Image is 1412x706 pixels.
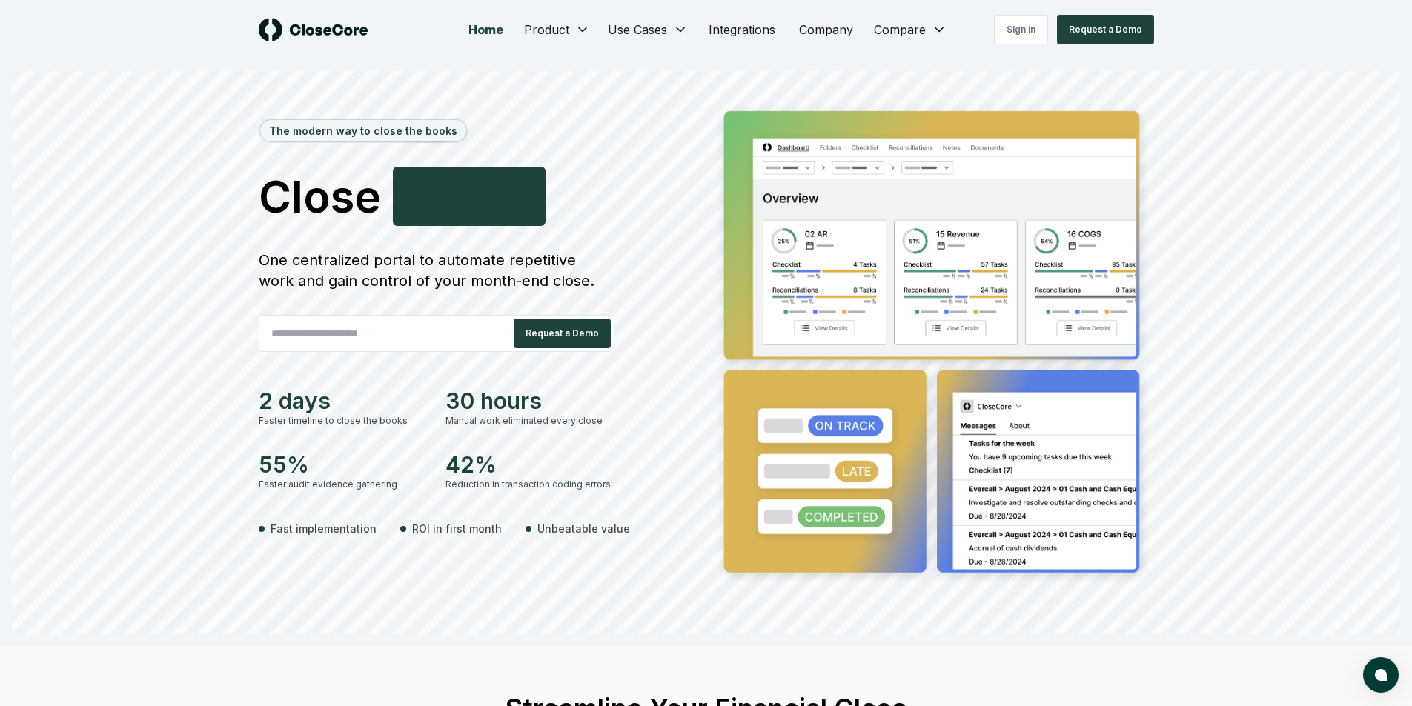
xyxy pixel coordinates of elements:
span: Unbeatable value [537,521,630,536]
img: logo [259,18,368,41]
button: Request a Demo [1057,15,1154,44]
div: The modern way to close the books [260,120,466,141]
button: Request a Demo [514,319,611,348]
div: One centralized portal to automate repetitive work and gain control of your month-end close. [259,250,614,291]
button: atlas-launcher [1363,657,1399,693]
div: 55% [259,451,428,478]
div: Faster timeline to close the books [259,414,428,427]
button: Use Cases [599,15,697,44]
button: Compare [865,15,955,44]
span: ROI in first month [412,521,502,536]
div: Reduction in transaction coding errors [445,478,614,491]
a: Home [457,15,515,44]
div: Faster audit evidence gathering [259,478,428,491]
span: Close [259,174,381,219]
span: Fast implementation [271,521,377,536]
div: 30 hours [445,387,614,414]
div: 2 days [259,387,428,414]
span: Compare [874,21,926,39]
div: Manual work eliminated every close [445,414,614,427]
span: Use Cases [608,21,667,39]
a: Sign in [994,15,1048,44]
span: Product [524,21,569,39]
div: 42% [445,451,614,478]
a: Integrations [697,15,787,44]
button: Product [515,15,599,44]
img: Jumbotron [712,101,1154,588]
a: Company [787,15,865,44]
